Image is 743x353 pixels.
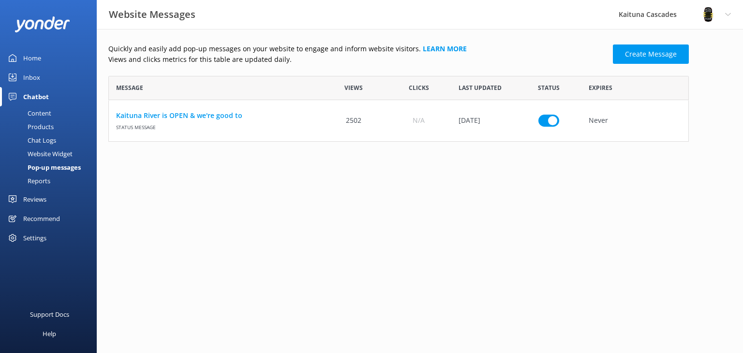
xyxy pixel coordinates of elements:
a: Reports [6,174,97,188]
div: Reports [6,174,50,188]
span: Status message [116,121,314,131]
div: Content [6,106,51,120]
div: grid [108,100,689,141]
div: Chat Logs [6,133,56,147]
div: Products [6,120,54,133]
div: row [108,100,689,141]
div: Help [43,324,56,343]
a: Website Widget [6,147,97,161]
div: Chatbot [23,87,49,106]
a: Learn more [423,44,467,53]
a: Pop-up messages [6,161,97,174]
div: Recommend [23,209,60,228]
div: Website Widget [6,147,73,161]
h3: Website Messages [109,7,195,22]
div: 2502 [321,100,386,141]
div: Settings [23,228,46,248]
span: Status [538,83,560,92]
p: Views and clicks metrics for this table are updated daily. [108,54,607,65]
span: Views [344,83,363,92]
div: Home [23,48,41,68]
div: 02 Sep 2025 [451,100,516,141]
div: Never [581,100,688,141]
p: Quickly and easily add pop-up messages on your website to engage and inform website visitors. [108,44,607,54]
a: Create Message [613,44,689,64]
span: N/A [413,115,425,126]
span: Last updated [459,83,502,92]
span: Clicks [409,83,429,92]
div: Reviews [23,190,46,209]
a: Products [6,120,97,133]
div: Support Docs [30,305,69,324]
div: Pop-up messages [6,161,81,174]
span: Message [116,83,143,92]
a: Content [6,106,97,120]
a: Kaituna River is OPEN & we're good to [116,110,314,121]
span: Expires [589,83,612,92]
div: Inbox [23,68,40,87]
a: Chat Logs [6,133,97,147]
img: 802-1755650174.png [701,7,715,22]
img: yonder-white-logo.png [15,16,70,32]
